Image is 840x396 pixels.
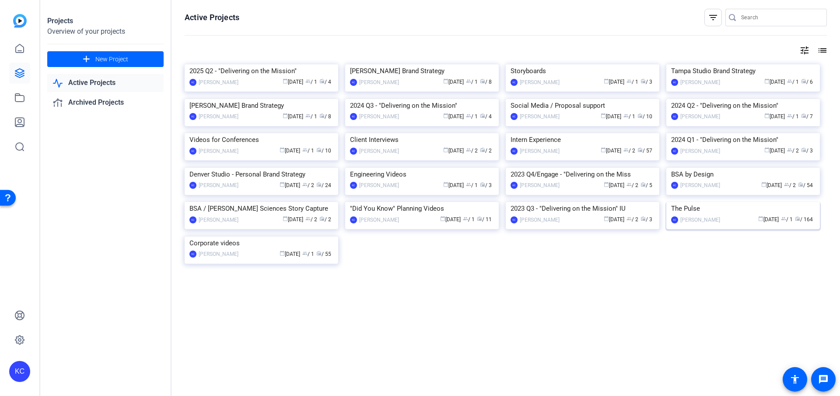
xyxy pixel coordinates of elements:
[463,216,468,221] span: group
[466,182,478,188] span: / 1
[604,182,609,187] span: calendar_today
[466,147,471,152] span: group
[626,182,638,188] span: / 2
[477,216,492,223] span: / 11
[480,147,485,152] span: radio
[316,182,322,187] span: radio
[604,182,624,188] span: [DATE]
[816,45,827,56] mat-icon: list
[350,216,357,223] div: KC
[511,133,654,146] div: Intern Experience
[787,113,792,118] span: group
[189,133,333,146] div: Videos for Conferences
[466,148,478,154] span: / 2
[764,78,770,84] span: calendar_today
[640,78,646,84] span: radio
[787,78,792,84] span: group
[199,181,238,190] div: [PERSON_NAME]
[671,216,678,223] div: KC
[640,182,646,187] span: radio
[189,237,333,250] div: Corporate videos
[680,78,720,87] div: [PERSON_NAME]
[316,251,331,257] span: / 55
[680,181,720,190] div: [PERSON_NAME]
[640,216,646,221] span: radio
[801,147,806,152] span: radio
[781,216,786,221] span: group
[47,74,164,92] a: Active Projects
[280,251,300,257] span: [DATE]
[466,78,471,84] span: group
[798,182,813,188] span: / 54
[601,113,621,120] span: [DATE]
[520,216,560,224] div: [PERSON_NAME]
[801,148,813,154] span: / 3
[626,216,632,221] span: group
[189,251,196,258] div: KC
[764,113,770,118] span: calendar_today
[640,216,652,223] span: / 3
[790,374,800,385] mat-icon: accessibility
[511,148,518,155] div: KC
[801,113,806,118] span: radio
[319,113,325,118] span: radio
[511,202,654,215] div: 2023 Q3 - "Delivering on the Mission" IU
[764,79,785,85] span: [DATE]
[443,182,448,187] span: calendar_today
[350,182,357,189] div: KC
[480,182,485,187] span: radio
[601,113,606,118] span: calendar_today
[604,216,624,223] span: [DATE]
[463,216,475,223] span: / 1
[319,113,331,120] span: / 8
[511,216,518,223] div: KC
[440,216,445,221] span: calendar_today
[761,182,766,187] span: calendar_today
[680,112,720,121] div: [PERSON_NAME]
[480,148,492,154] span: / 2
[520,147,560,156] div: [PERSON_NAME]
[350,113,357,120] div: KC
[795,216,813,223] span: / 164
[480,79,492,85] span: / 8
[319,79,331,85] span: / 4
[637,113,652,120] span: / 10
[283,113,303,120] span: [DATE]
[764,113,785,120] span: [DATE]
[758,216,779,223] span: [DATE]
[708,12,718,23] mat-icon: filter_list
[758,216,763,221] span: calendar_today
[359,147,399,156] div: [PERSON_NAME]
[680,147,720,156] div: [PERSON_NAME]
[443,182,464,188] span: [DATE]
[302,147,308,152] span: group
[477,216,482,221] span: radio
[47,51,164,67] button: New Project
[47,26,164,37] div: Overview of your projects
[671,133,815,146] div: 2024 Q1 - "Delivering on the Mission"
[511,182,518,189] div: KC
[801,113,813,120] span: / 7
[350,64,494,78] div: [PERSON_NAME] Brand Strategy
[671,168,815,181] div: BSA by Design
[818,374,829,385] mat-icon: message
[520,78,560,87] div: [PERSON_NAME]
[305,79,317,85] span: / 1
[280,148,300,154] span: [DATE]
[302,251,308,256] span: group
[795,216,800,221] span: radio
[801,78,806,84] span: radio
[520,181,560,190] div: [PERSON_NAME]
[283,113,288,118] span: calendar_today
[799,45,810,56] mat-icon: tune
[626,182,632,187] span: group
[316,182,331,188] span: / 24
[199,112,238,121] div: [PERSON_NAME]
[350,133,494,146] div: Client Interviews
[443,78,448,84] span: calendar_today
[480,182,492,188] span: / 3
[189,148,196,155] div: KC
[801,79,813,85] span: / 6
[280,147,285,152] span: calendar_today
[316,147,322,152] span: radio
